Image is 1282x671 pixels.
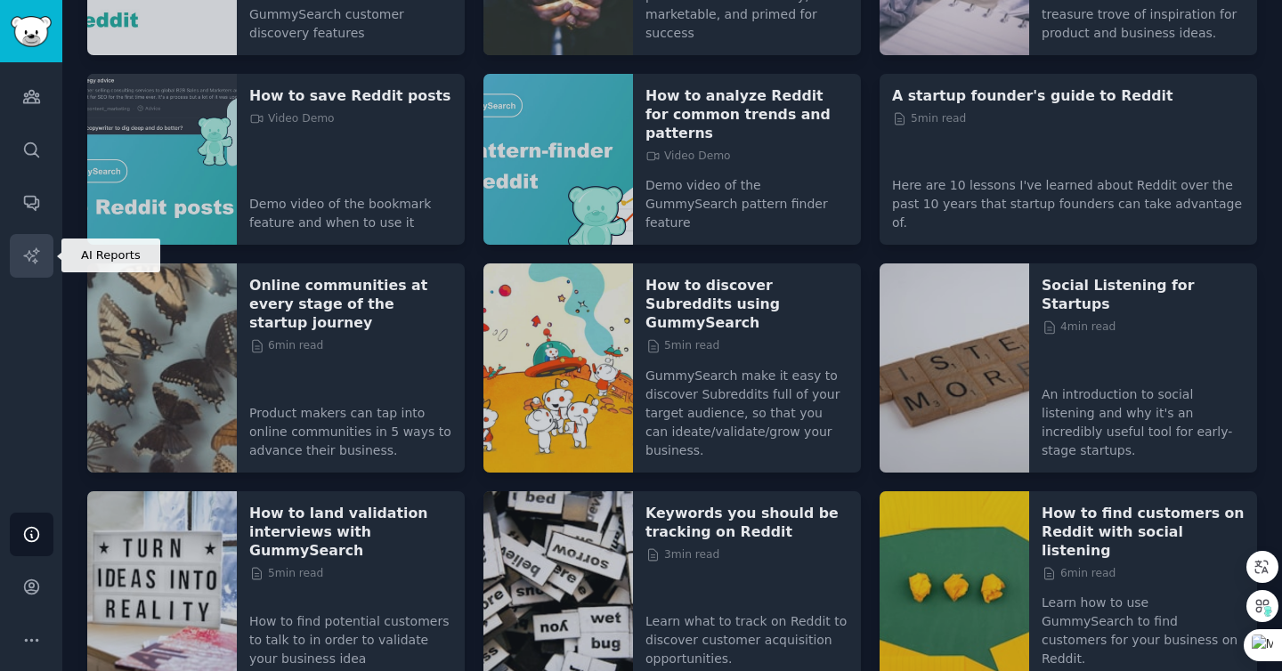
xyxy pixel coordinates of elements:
[1042,566,1116,582] span: 6 min read
[249,392,452,460] p: Product makers can tap into online communities in 5 ways to advance their business.
[249,566,323,582] span: 5 min read
[1042,276,1245,313] a: Social Listening for Startups
[892,86,1245,105] a: A startup founder's guide to Reddit
[645,164,848,232] p: Demo video of the GummySearch pattern finder feature
[249,504,452,560] a: How to land validation interviews with GummySearch
[645,547,719,563] span: 3 min read
[645,276,848,332] a: How to discover Subreddits using GummySearch
[645,504,848,541] a: Keywords you should be tracking on Reddit
[880,263,1029,473] img: Social Listening for Startups
[249,111,335,127] span: Video Demo
[892,164,1245,232] p: Here are 10 lessons I've learned about Reddit over the past 10 years that startup founders can ta...
[645,600,848,668] p: Learn what to track on Reddit to discover customer acquisition opportunities.
[645,86,848,142] a: How to analyze Reddit for common trends and patterns
[87,263,237,473] img: Online communities at every stage of the startup journey
[249,86,452,105] a: How to save Reddit posts
[483,74,633,246] img: How to analyze Reddit for common trends and patterns
[892,111,966,127] span: 5 min read
[483,263,633,473] img: How to discover Subreddits using GummySearch
[1042,581,1245,668] p: Learn how to use GummySearch to find customers for your business on Reddit.
[249,276,452,332] a: Online communities at every stage of the startup journey
[1042,373,1245,460] p: An introduction to social listening and why it's an incredibly useful tool for early-stage startups.
[87,74,237,246] img: How to save Reddit posts
[1042,319,1116,335] span: 4 min read
[249,338,323,354] span: 6 min read
[645,354,848,460] p: GummySearch make it easy to discover Subreddits full of your target audience, so that you can ide...
[645,149,731,165] span: Video Demo
[249,600,452,668] p: How to find potential customers to talk to in order to validate your business idea
[645,338,719,354] span: 5 min read
[249,182,452,232] p: Demo video of the bookmark feature and when to use it
[11,16,52,47] img: GummySearch logo
[1042,504,1245,560] a: How to find customers on Reddit with social listening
